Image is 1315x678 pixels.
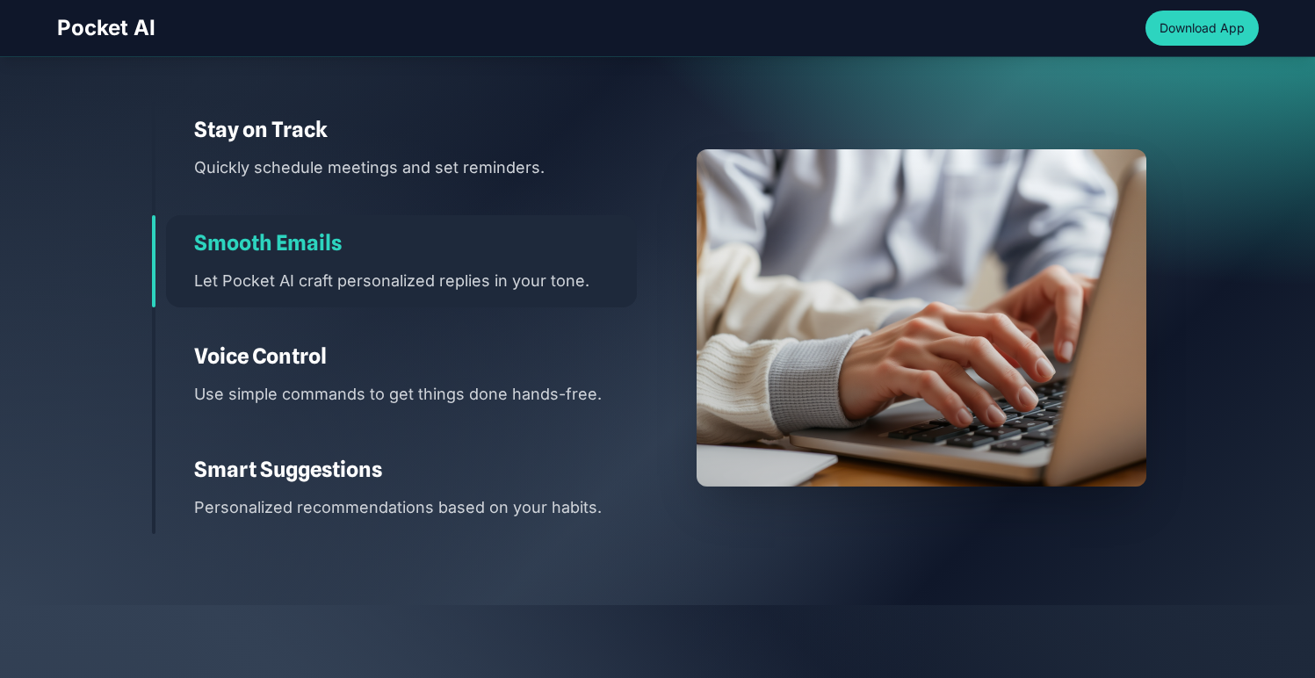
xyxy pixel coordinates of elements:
p: Use simple commands to get things done hands-free. [194,381,637,407]
h3: Smooth Emails [194,229,637,257]
h3: Stay on Track [194,116,637,144]
h3: Smart Suggestions [194,456,637,484]
h3: Voice Control [194,343,637,371]
p: Let Pocket AI craft personalized replies in your tone. [194,268,637,293]
p: Quickly schedule meetings and set reminders. [194,155,637,180]
span: Pocket AI [57,14,155,42]
button: Download App [1145,11,1259,46]
p: Personalized recommendations based on your habits. [194,494,637,520]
